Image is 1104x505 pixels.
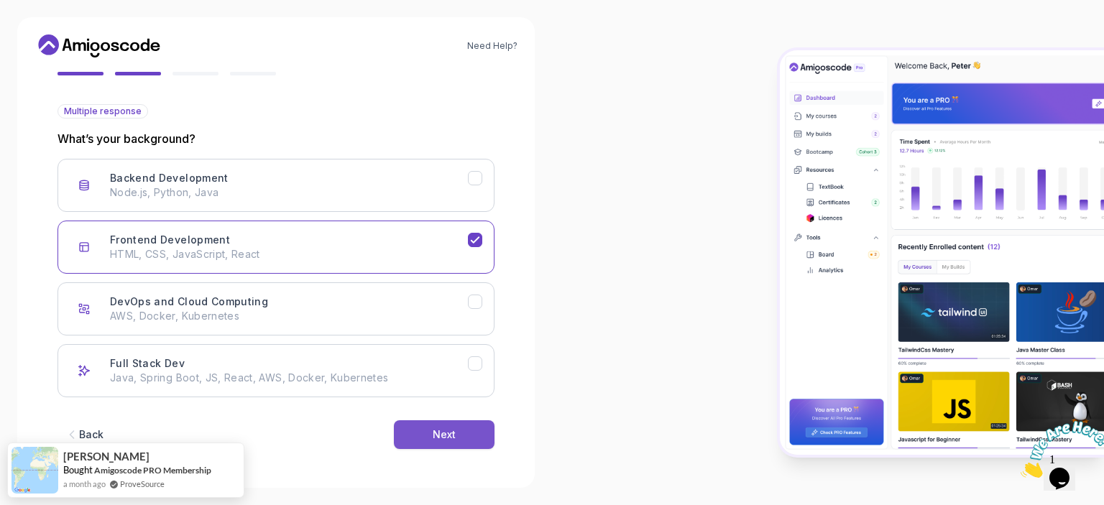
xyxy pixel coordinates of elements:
[110,233,230,247] h3: Frontend Development
[110,371,468,385] p: Java, Spring Boot, JS, React, AWS, Docker, Kubernetes
[57,420,111,449] button: Back
[57,282,494,335] button: DevOps and Cloud Computing
[63,464,93,476] span: Bought
[57,130,494,147] p: What’s your background?
[6,6,11,18] span: 1
[6,6,95,62] img: Chat attention grabber
[110,247,468,261] p: HTML, CSS, JavaScript, React
[57,159,494,212] button: Backend Development
[394,420,494,449] button: Next
[110,309,468,323] p: AWS, Docker, Kubernetes
[64,106,142,117] span: Multiple response
[433,427,456,442] div: Next
[57,344,494,397] button: Full Stack Dev
[11,447,58,494] img: provesource social proof notification image
[467,40,517,52] a: Need Help?
[63,450,149,463] span: [PERSON_NAME]
[110,171,229,185] h3: Backend Development
[63,478,106,490] span: a month ago
[120,478,165,490] a: ProveSource
[110,356,185,371] h3: Full Stack Dev
[57,221,494,274] button: Frontend Development
[94,465,211,476] a: Amigoscode PRO Membership
[780,50,1104,454] img: Amigoscode Dashboard
[110,185,468,200] p: Node.js, Python, Java
[34,34,164,57] a: Home link
[1015,415,1104,483] iframe: chat widget
[79,427,103,442] div: Back
[110,295,268,309] h3: DevOps and Cloud Computing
